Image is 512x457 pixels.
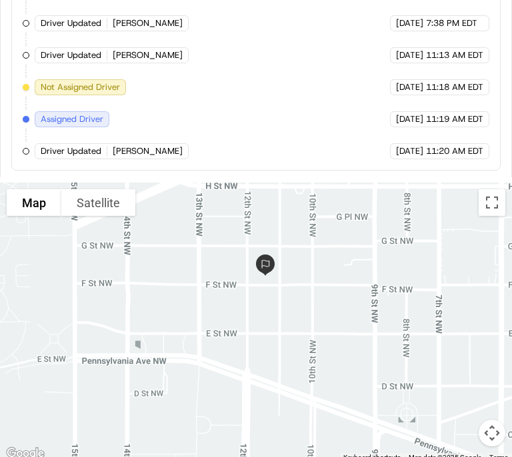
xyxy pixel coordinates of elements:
[396,113,423,125] span: [DATE]
[13,229,35,250] img: Joana Marie Avellanoza
[41,113,103,125] span: Assigned Driver
[28,127,52,151] img: 5e9a9d7314ff4150bce227a61376b483.jpg
[13,53,243,74] p: Welcome 👋
[126,297,214,310] span: API Documentation
[113,298,123,309] div: 💻
[396,17,423,29] span: [DATE]
[113,145,183,157] span: [PERSON_NAME]
[13,298,24,309] div: 📗
[41,17,101,29] span: Driver Updated
[13,13,40,39] img: Nash
[111,206,115,217] span: •
[426,17,477,29] span: 7:38 PM EDT
[60,140,183,151] div: We're available if you need us!
[118,206,145,217] span: [DATE]
[60,127,219,140] div: Start new chat
[426,49,483,61] span: 11:13 AM EDT
[27,207,37,217] img: 1736555255976-a54dd68f-1ca7-489b-9aae-adbdc363a1c4
[179,242,184,252] span: •
[13,173,89,183] div: Past conversations
[41,206,108,217] span: [PERSON_NAME]
[35,85,220,99] input: Clear
[479,420,505,446] button: Map camera controls
[41,242,177,252] span: [PERSON_NAME] [PERSON_NAME]
[13,193,35,215] img: Liam S.
[8,292,107,316] a: 📗Knowledge Base
[426,81,483,93] span: 11:18 AM EDT
[426,113,483,125] span: 11:19 AM EDT
[207,170,243,186] button: See all
[113,49,183,61] span: [PERSON_NAME]
[7,189,61,216] button: Show street map
[187,242,214,252] span: [DATE]
[41,145,101,157] span: Driver Updated
[133,330,161,340] span: Pylon
[113,17,183,29] span: [PERSON_NAME]
[227,131,243,147] button: Start new chat
[479,189,505,216] button: Toggle fullscreen view
[396,49,423,61] span: [DATE]
[107,292,219,316] a: 💻API Documentation
[396,145,423,157] span: [DATE]
[27,297,102,310] span: Knowledge Base
[41,49,101,61] span: Driver Updated
[426,145,483,157] span: 11:20 AM EDT
[396,81,423,93] span: [DATE]
[41,81,120,93] span: Not Assigned Driver
[27,242,37,253] img: 1736555255976-a54dd68f-1ca7-489b-9aae-adbdc363a1c4
[61,189,135,216] button: Show satellite imagery
[13,127,37,151] img: 1736555255976-a54dd68f-1ca7-489b-9aae-adbdc363a1c4
[94,329,161,340] a: Powered byPylon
